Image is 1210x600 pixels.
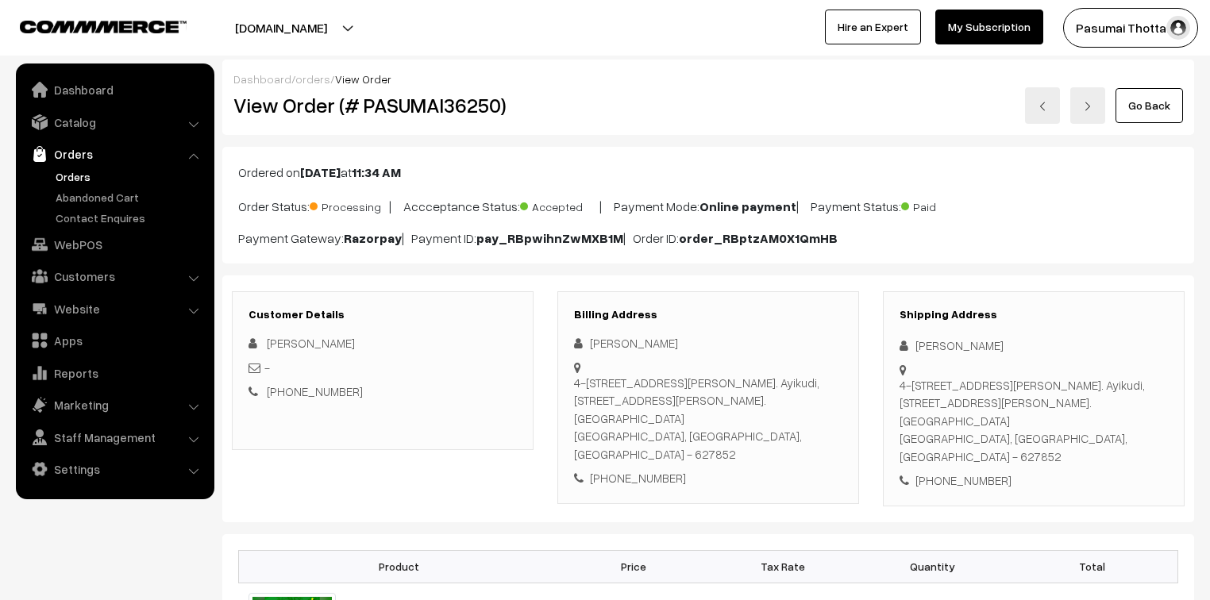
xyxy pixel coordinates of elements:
th: Tax Rate [708,550,857,583]
b: 11:34 AM [352,164,401,180]
th: Quantity [857,550,1007,583]
th: Total [1007,550,1177,583]
div: [PHONE_NUMBER] [574,469,842,487]
img: right-arrow.png [1083,102,1092,111]
a: My Subscription [935,10,1043,44]
b: order_RBptzAM0X1QmHB [679,230,838,246]
a: Orders [20,140,209,168]
div: [PERSON_NAME] [574,334,842,352]
a: Settings [20,455,209,483]
a: [PHONE_NUMBER] [267,384,363,398]
b: pay_RBpwihnZwMXB1M [476,230,623,246]
th: Price [559,550,708,583]
div: [PHONE_NUMBER] [900,471,1168,490]
h3: Billing Address [574,308,842,321]
a: Hire an Expert [825,10,921,44]
h2: View Order (# PASUMAI36250) [233,93,534,117]
a: Website [20,294,209,323]
button: [DOMAIN_NAME] [179,8,383,48]
img: user [1166,16,1190,40]
a: Go Back [1116,88,1183,123]
a: Dashboard [20,75,209,104]
b: Online payment [699,198,796,214]
span: Paid [901,194,981,215]
button: Pasumai Thotta… [1063,8,1198,48]
b: [DATE] [300,164,341,180]
th: Product [239,550,559,583]
span: View Order [335,72,391,86]
a: COMMMERCE [20,16,159,35]
p: Payment Gateway: | Payment ID: | Order ID: [238,229,1178,248]
span: Processing [310,194,389,215]
a: Dashboard [233,72,291,86]
div: [PERSON_NAME] [900,337,1168,355]
div: - [249,359,517,377]
h3: Shipping Address [900,308,1168,321]
a: Contact Enquires [52,210,209,226]
a: Apps [20,326,209,355]
a: Marketing [20,390,209,419]
b: Razorpay [344,230,402,246]
a: Abandoned Cart [52,189,209,206]
a: WebPOS [20,230,209,259]
span: [PERSON_NAME] [267,336,355,350]
div: 4-[STREET_ADDRESS][PERSON_NAME]. Ayikudi, [STREET_ADDRESS][PERSON_NAME]. [GEOGRAPHIC_DATA] [GEOGR... [900,376,1168,466]
h3: Customer Details [249,308,517,321]
a: Staff Management [20,423,209,452]
span: Accepted [520,194,599,215]
a: orders [295,72,330,86]
div: / / [233,71,1183,87]
img: COMMMERCE [20,21,187,33]
a: Reports [20,359,209,387]
img: left-arrow.png [1038,102,1047,111]
div: 4-[STREET_ADDRESS][PERSON_NAME]. Ayikudi, [STREET_ADDRESS][PERSON_NAME]. [GEOGRAPHIC_DATA] [GEOGR... [574,374,842,463]
p: Ordered on at [238,163,1178,182]
a: Orders [52,168,209,185]
a: Customers [20,262,209,290]
p: Order Status: | Accceptance Status: | Payment Mode: | Payment Status: [238,194,1178,216]
a: Catalog [20,108,209,137]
